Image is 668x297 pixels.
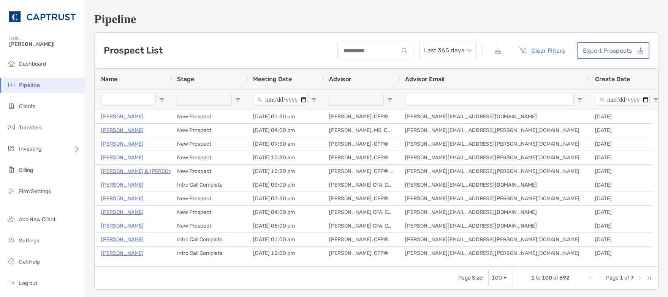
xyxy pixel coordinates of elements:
div: [DATE] 04:00 pm [247,124,323,137]
p: [PERSON_NAME] [101,139,144,149]
div: Page Size: [458,275,484,281]
div: New Prospect [171,110,247,123]
a: [PERSON_NAME] [101,194,144,203]
div: [PERSON_NAME][EMAIL_ADDRESS][PERSON_NAME][DOMAIN_NAME] [399,151,589,164]
span: Firm Settings [19,188,51,195]
span: 692 [559,275,570,281]
a: [PERSON_NAME] [101,153,144,162]
button: Open Filter Menu [311,97,317,103]
div: New Prospect [171,137,247,151]
div: [DATE] 12:30 pm [247,165,323,178]
div: [PERSON_NAME], CFP® [323,110,399,123]
span: Page [606,275,619,281]
div: First Page [588,275,594,281]
input: Meeting Date Filter Input [253,94,308,106]
span: Last 365 days [424,42,472,59]
div: [PERSON_NAME], CFP® [323,137,399,151]
div: New Prospect [171,219,247,233]
div: [PERSON_NAME][EMAIL_ADDRESS][PERSON_NAME][DOMAIN_NAME] [399,165,589,178]
a: [PERSON_NAME] [101,207,144,217]
span: 7 [630,275,634,281]
div: [PERSON_NAME][EMAIL_ADDRESS][DOMAIN_NAME] [399,110,589,123]
button: Clear Filters [513,42,571,59]
div: [DATE] [589,219,665,233]
div: [DATE] [589,165,665,178]
div: [PERSON_NAME] CFA, CAIA, CFP® [323,178,399,192]
div: [PERSON_NAME] CFA, CAIA, CFP® [323,219,399,233]
img: CAPTRUST Logo [9,3,76,30]
span: 100 [542,275,552,281]
div: [DATE] [589,247,665,260]
div: Intro Call Complete [171,247,247,260]
span: Stage [177,75,194,83]
div: [DATE] 12:00 pm [247,247,323,260]
span: Pipeline [19,82,40,88]
div: [PERSON_NAME][EMAIL_ADDRESS][DOMAIN_NAME] [399,178,589,192]
button: Open Filter Menu [235,97,241,103]
span: Meeting Date [253,75,292,83]
img: logout icon [7,278,16,287]
button: Open Filter Menu [653,97,659,103]
img: input icon [402,48,407,53]
div: [DATE] [589,124,665,137]
div: [PERSON_NAME], CFP® [323,233,399,246]
a: [PERSON_NAME] [101,112,144,121]
img: transfers icon [7,123,16,132]
span: Investing [19,146,41,152]
div: [DATE] [589,151,665,164]
div: New Prospect [171,206,247,219]
div: Intro Call Complete [171,233,247,246]
div: [PERSON_NAME] CFA, CAIA, CFP® [323,206,399,219]
div: Intro Call Complete [171,260,247,273]
button: Open Filter Menu [577,97,583,103]
span: Clients [19,103,35,110]
div: New Prospect [171,124,247,137]
div: [PERSON_NAME], CFP®, CHFC® [323,165,399,178]
span: Log out [19,280,37,286]
span: Settings [19,237,39,244]
img: dashboard icon [7,59,16,68]
a: [PERSON_NAME] & [PERSON_NAME] [101,167,192,176]
span: 1 [620,275,623,281]
div: [DATE] 10:30 am [247,151,323,164]
div: [DATE] [589,192,665,205]
div: [DATE] [589,178,665,192]
div: [DATE] [589,260,665,273]
div: [PERSON_NAME], CFA®, CFP® [323,260,399,273]
div: [DATE] [589,233,665,246]
div: [PERSON_NAME][EMAIL_ADDRESS][PERSON_NAME][DOMAIN_NAME] [399,192,589,205]
div: [PERSON_NAME][EMAIL_ADDRESS][DOMAIN_NAME] [399,206,589,219]
span: of [624,275,629,281]
span: 1 [531,275,535,281]
img: clients icon [7,101,16,110]
div: [DATE] 01:30 pm [247,110,323,123]
a: [PERSON_NAME] [101,180,144,190]
div: [DATE] 05:00 pm [247,219,323,233]
div: [DATE] [589,206,665,219]
p: [PERSON_NAME] [101,235,144,244]
span: Dashboard [19,61,46,67]
a: [PERSON_NAME] [101,221,144,231]
button: Open Filter Menu [159,97,165,103]
img: billing icon [7,165,16,174]
div: Intro Call Complete [171,178,247,192]
div: Next Page [637,275,643,281]
div: Last Page [646,275,652,281]
div: [PERSON_NAME], MS, CFP® [323,124,399,137]
span: [PERSON_NAME]! [9,41,80,47]
a: [PERSON_NAME] [101,248,144,258]
div: [PERSON_NAME][EMAIL_ADDRESS][DOMAIN_NAME] [399,219,589,233]
div: [PERSON_NAME], CFP® [323,151,399,164]
div: [DATE] 07:30 pm [247,192,323,205]
button: Open Filter Menu [387,97,393,103]
div: [PERSON_NAME][EMAIL_ADDRESS][PERSON_NAME][DOMAIN_NAME] [399,247,589,260]
span: Create Date [595,75,630,83]
a: [PERSON_NAME] [101,126,144,135]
